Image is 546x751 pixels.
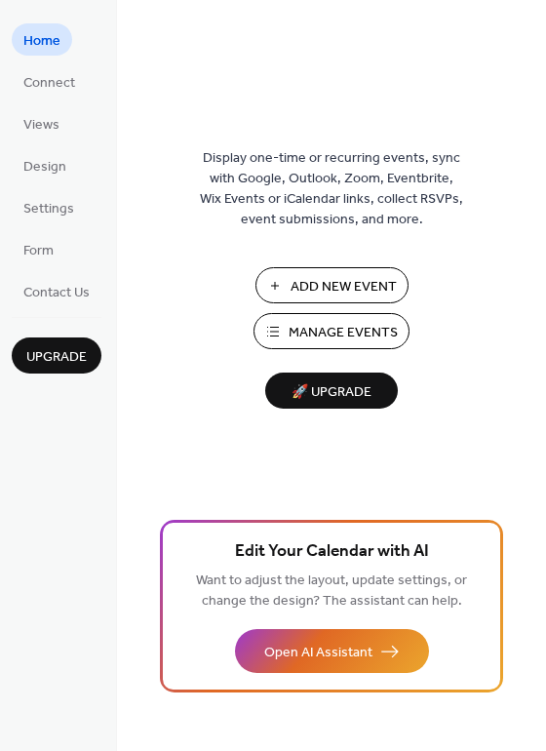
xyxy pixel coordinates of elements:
[23,283,90,303] span: Contact Us
[235,629,429,673] button: Open AI Assistant
[12,149,78,181] a: Design
[23,157,66,178] span: Design
[12,107,71,139] a: Views
[289,323,398,343] span: Manage Events
[264,643,372,663] span: Open AI Assistant
[23,73,75,94] span: Connect
[23,31,60,52] span: Home
[253,313,409,349] button: Manage Events
[23,115,59,136] span: Views
[200,148,463,230] span: Display one-time or recurring events, sync with Google, Outlook, Zoom, Eventbrite, Wix Events or ...
[291,277,397,297] span: Add New Event
[265,373,398,409] button: 🚀 Upgrade
[196,568,467,614] span: Want to adjust the layout, update settings, or change the design? The assistant can help.
[255,267,409,303] button: Add New Event
[23,199,74,219] span: Settings
[277,379,386,406] span: 🚀 Upgrade
[12,337,101,374] button: Upgrade
[12,275,101,307] a: Contact Us
[23,241,54,261] span: Form
[12,191,86,223] a: Settings
[235,538,429,566] span: Edit Your Calendar with AI
[26,347,87,368] span: Upgrade
[12,233,65,265] a: Form
[12,23,72,56] a: Home
[12,65,87,98] a: Connect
